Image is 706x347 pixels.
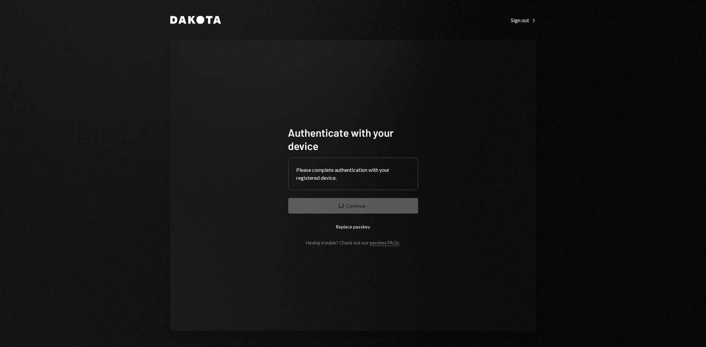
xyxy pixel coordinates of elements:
a: Sign out [511,16,536,24]
button: Replace passkey [288,219,418,234]
div: Please complete authentication with your registered device. [297,166,410,182]
a: passkey FAQs [370,240,399,246]
div: Having trouble? Check out our . [306,240,400,245]
div: Sign out [511,17,536,24]
h1: Authenticate with your device [288,126,418,152]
